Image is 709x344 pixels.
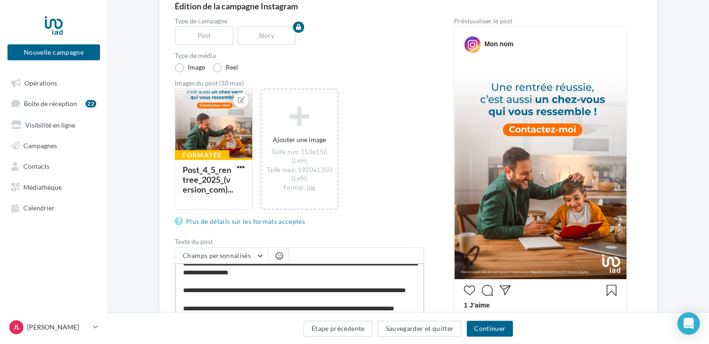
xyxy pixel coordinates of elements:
svg: Partager la publication [499,285,510,296]
a: Calendrier [6,199,102,215]
button: Étape précédente [304,321,373,337]
div: Mon nom [484,39,513,49]
span: Médiathèque [23,183,62,191]
span: Calendrier [23,204,55,212]
div: Images du post (10 max) [175,80,424,86]
span: Champs personnalisés [183,251,251,259]
button: Continuer [467,321,513,337]
div: 22 [85,100,96,107]
div: Post_4_5_rentree_2025_(version_com)... [183,165,233,194]
a: JL [PERSON_NAME] [7,318,100,336]
svg: J’aime [464,285,475,296]
span: Contacts [23,162,50,170]
label: Texte du post [175,238,424,245]
label: Type de média [175,52,424,59]
button: Sauvegarder et quitter [377,321,461,337]
div: Formatée [175,150,229,160]
button: Nouvelle campagne [7,44,100,60]
a: Opérations [6,74,102,91]
a: Plus de détails sur les formats acceptés [175,216,309,227]
svg: Commenter [482,285,493,296]
div: Prévisualiser le post [454,18,627,24]
span: Opérations [24,79,57,86]
div: 1 J’aime [464,301,617,312]
a: Boîte de réception22 [6,94,102,112]
div: Open Intercom Messenger [677,312,700,335]
button: Champs personnalisés [175,248,268,264]
svg: Enregistrer [606,285,617,296]
span: Campagnes [23,141,57,149]
a: Contacts [6,157,102,174]
label: Type de campagne [175,18,424,24]
a: Campagnes [6,136,102,153]
label: Image [175,63,205,72]
label: Reel [213,63,238,72]
span: Boîte de réception [24,100,77,107]
span: Visibilité en ligne [25,121,75,129]
a: Médiathèque [6,178,102,195]
span: JL [14,322,20,332]
p: [PERSON_NAME] [27,322,89,332]
div: Édition de la campagne Instagram [175,2,642,10]
a: Visibilité en ligne [6,116,102,133]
